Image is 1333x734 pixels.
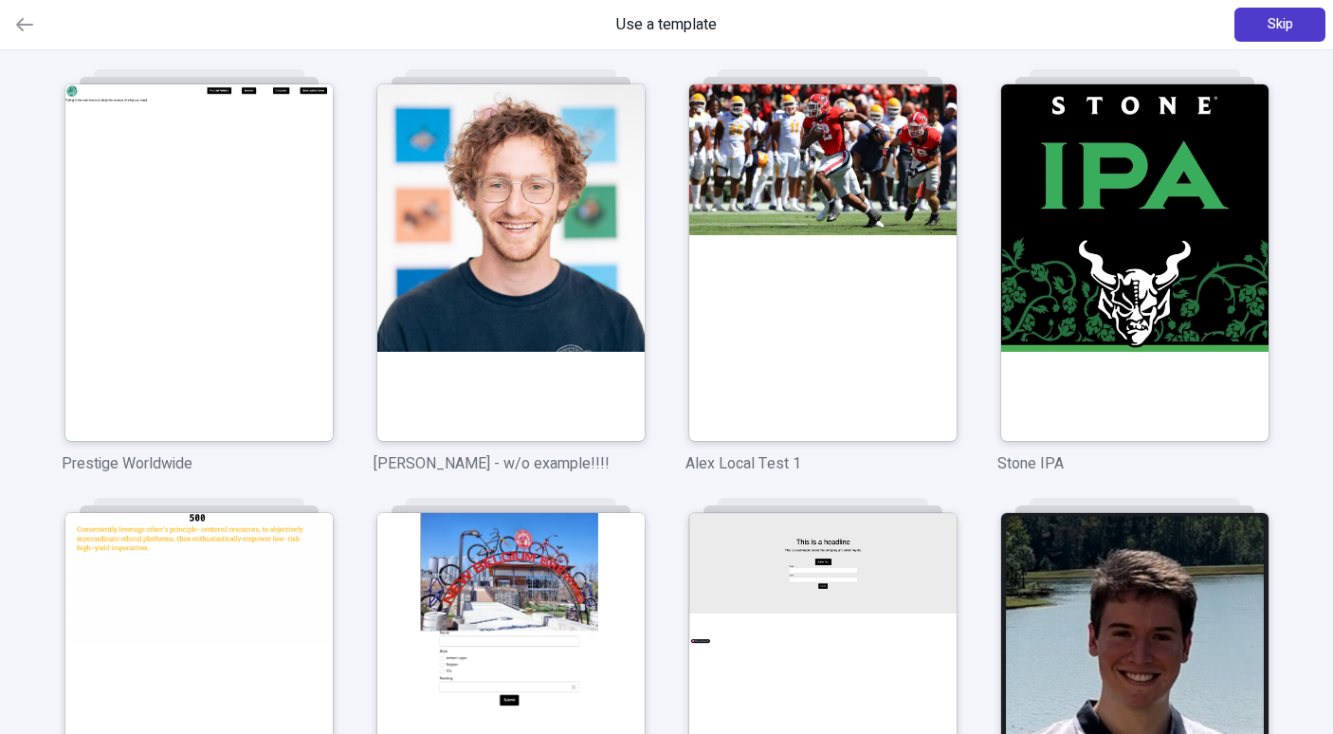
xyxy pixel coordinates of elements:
[374,452,648,475] p: [PERSON_NAME] - w/o example!!!!
[1234,8,1325,42] button: Skip
[997,452,1271,475] p: Stone IPA
[685,452,959,475] p: Alex Local Test 1
[1268,14,1293,35] span: Skip
[62,452,336,475] p: Prestige Worldwide
[616,13,717,36] span: Use a template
